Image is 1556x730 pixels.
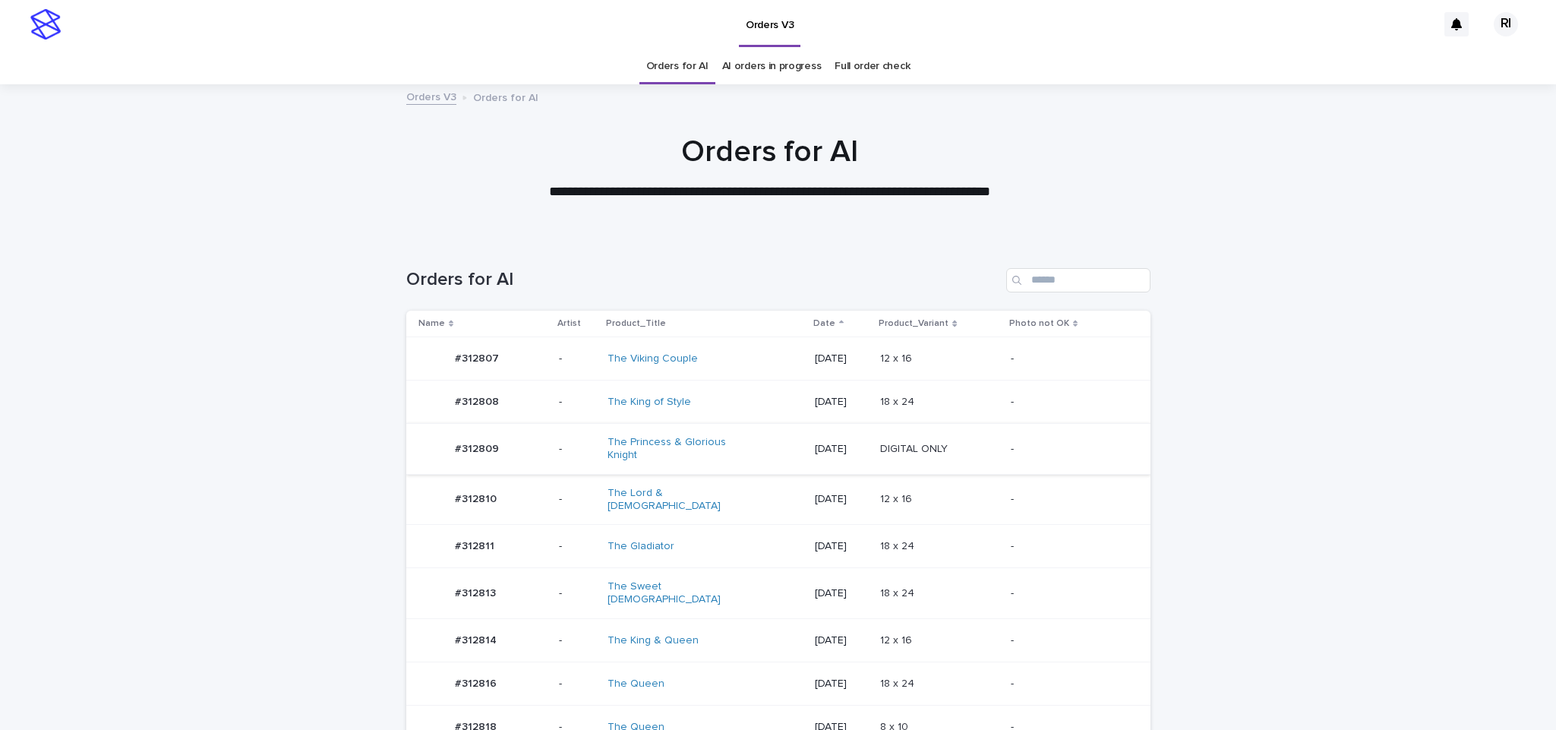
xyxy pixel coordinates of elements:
[406,662,1150,705] tr: #312816#312816 -The Queen [DATE]18 x 2418 x 24 -
[559,396,595,409] p: -
[397,134,1141,170] h1: Orders for AI
[815,540,868,553] p: [DATE]
[559,678,595,690] p: -
[406,474,1150,525] tr: #312810#312810 -The Lord & [DEMOGRAPHIC_DATA] [DATE]12 x 1612 x 16 -
[608,678,664,690] a: The Queen
[455,349,502,365] p: #312807
[418,315,445,332] p: Name
[559,587,595,600] p: -
[880,675,917,690] p: 18 x 24
[406,87,456,105] a: Orders V3
[1011,587,1125,600] p: -
[813,315,835,332] p: Date
[559,540,595,553] p: -
[406,568,1150,619] tr: #312813#312813 -The Sweet [DEMOGRAPHIC_DATA] [DATE]18 x 2418 x 24 -
[559,352,595,365] p: -
[880,631,915,647] p: 12 x 16
[559,493,595,506] p: -
[455,584,499,600] p: #312813
[1009,315,1069,332] p: Photo not OK
[880,490,915,506] p: 12 x 16
[1006,268,1150,292] input: Search
[608,436,734,462] a: The Princess & Glorious Knight
[815,493,868,506] p: [DATE]
[608,487,734,513] a: The Lord & [DEMOGRAPHIC_DATA]
[815,396,868,409] p: [DATE]
[1011,443,1125,456] p: -
[406,337,1150,381] tr: #312807#312807 -The Viking Couple [DATE]12 x 1612 x 16 -
[455,490,500,506] p: #312810
[608,580,734,606] a: The Sweet [DEMOGRAPHIC_DATA]
[455,631,500,647] p: #312814
[455,675,500,690] p: #312816
[815,352,868,365] p: [DATE]
[406,525,1150,568] tr: #312811#312811 -The Gladiator [DATE]18 x 2418 x 24 -
[455,440,502,456] p: #312809
[406,269,1000,291] h1: Orders for AI
[880,584,917,600] p: 18 x 24
[1011,396,1125,409] p: -
[879,315,948,332] p: Product_Variant
[815,587,868,600] p: [DATE]
[406,424,1150,475] tr: #312809#312809 -The Princess & Glorious Knight [DATE]DIGITAL ONLYDIGITAL ONLY -
[406,618,1150,662] tr: #312814#312814 -The King & Queen [DATE]12 x 1612 x 16 -
[473,88,538,105] p: Orders for AI
[559,634,595,647] p: -
[608,634,699,647] a: The King & Queen
[646,49,709,84] a: Orders for AI
[880,440,951,456] p: DIGITAL ONLY
[1011,678,1125,690] p: -
[455,393,502,409] p: #312808
[30,9,61,40] img: stacker-logo-s-only.png
[406,381,1150,424] tr: #312808#312808 -The King of Style [DATE]18 x 2418 x 24 -
[1011,493,1125,506] p: -
[559,443,595,456] p: -
[1011,352,1125,365] p: -
[455,537,497,553] p: #312811
[1011,540,1125,553] p: -
[815,634,868,647] p: [DATE]
[608,540,674,553] a: The Gladiator
[880,349,915,365] p: 12 x 16
[815,443,868,456] p: [DATE]
[608,396,691,409] a: The King of Style
[606,315,666,332] p: Product_Title
[557,315,581,332] p: Artist
[1494,12,1518,36] div: RI
[1011,634,1125,647] p: -
[835,49,910,84] a: Full order check
[880,393,917,409] p: 18 x 24
[815,678,868,690] p: [DATE]
[608,352,698,365] a: The Viking Couple
[722,49,822,84] a: AI orders in progress
[880,537,917,553] p: 18 x 24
